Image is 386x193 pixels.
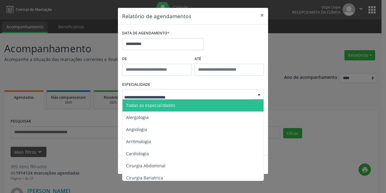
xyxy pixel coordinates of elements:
button: Close [256,8,268,23]
span: Cardiologia [126,151,149,156]
label: ATÉ [195,54,264,64]
span: Alergologia [126,114,149,120]
span: Arritmologia [126,139,151,144]
label: De [122,54,191,64]
h5: Relatório de agendamentos [122,12,191,20]
span: Cirurgia Abdominal [126,163,166,169]
span: Angiologia [126,127,147,132]
span: Todas as especialidades [126,102,175,108]
label: DATA DE AGENDAMENTO [122,29,169,38]
label: ESPECIALIDADE [122,80,150,89]
span: Cirurgia Bariatrica [126,175,163,181]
